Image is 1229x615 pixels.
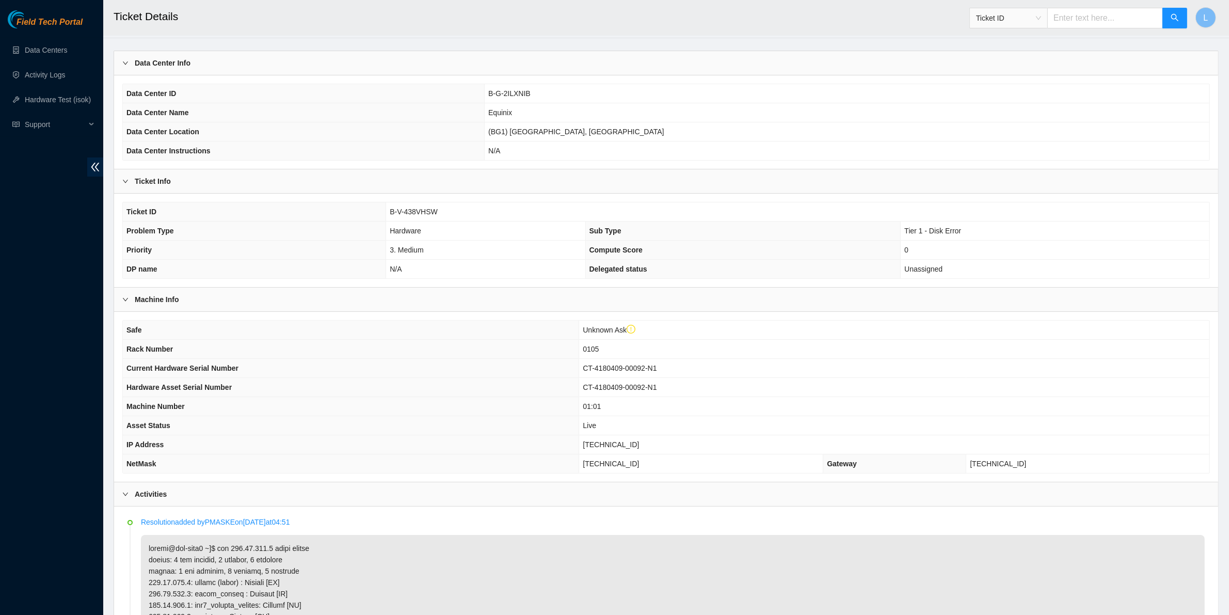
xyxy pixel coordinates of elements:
[976,10,1041,26] span: Ticket ID
[122,178,129,184] span: right
[8,19,83,32] a: Akamai TechnologiesField Tech Portal
[126,364,238,372] span: Current Hardware Serial Number
[135,488,167,500] b: Activities
[25,96,91,104] a: Hardware Test (isok)
[589,227,621,235] span: Sub Type
[583,326,635,334] span: Unknown Ask
[126,265,157,273] span: DP name
[1204,11,1208,24] span: L
[827,460,857,468] span: Gateway
[583,460,639,468] span: [TECHNICAL_ID]
[17,18,83,27] span: Field Tech Portal
[126,147,211,155] span: Data Center Instructions
[583,383,657,391] span: CT-4180409-00092-N1
[122,296,129,303] span: right
[970,460,1026,468] span: [TECHNICAL_ID]
[25,71,66,79] a: Activity Logs
[126,246,152,254] span: Priority
[589,246,643,254] span: Compute Score
[1047,8,1163,28] input: Enter text here...
[126,440,164,449] span: IP Address
[1171,13,1179,23] span: search
[583,402,601,411] span: 01:01
[126,345,173,353] span: Rack Number
[583,364,657,372] span: CT-4180409-00092-N1
[122,491,129,497] span: right
[135,294,179,305] b: Machine Info
[904,265,943,273] span: Unassigned
[87,157,103,177] span: double-left
[583,421,596,430] span: Live
[488,128,664,136] span: (BG1) [GEOGRAPHIC_DATA], [GEOGRAPHIC_DATA]
[25,46,67,54] a: Data Centers
[8,10,52,28] img: Akamai Technologies
[126,108,189,117] span: Data Center Name
[126,383,232,391] span: Hardware Asset Serial Number
[126,421,170,430] span: Asset Status
[390,227,421,235] span: Hardware
[25,114,86,135] span: Support
[627,325,636,334] span: exclamation-circle
[122,60,129,66] span: right
[488,89,531,98] span: B-G-2ILXNIB
[589,265,647,273] span: Delegated status
[114,482,1218,506] div: Activities
[126,402,185,411] span: Machine Number
[390,208,438,216] span: B-V-438VHSW
[135,57,190,69] b: Data Center Info
[126,326,142,334] span: Safe
[126,460,156,468] span: NetMask
[12,121,20,128] span: read
[904,227,961,235] span: Tier 1 - Disk Error
[390,246,423,254] span: 3. Medium
[126,208,156,216] span: Ticket ID
[1195,7,1216,28] button: L
[583,440,639,449] span: [TECHNICAL_ID]
[904,246,908,254] span: 0
[126,128,199,136] span: Data Center Location
[114,169,1218,193] div: Ticket Info
[141,516,1205,528] p: Resolution added by PMASKE on [DATE] at 04:51
[583,345,599,353] span: 0105
[135,176,171,187] b: Ticket Info
[126,227,174,235] span: Problem Type
[126,89,176,98] span: Data Center ID
[488,147,500,155] span: N/A
[1162,8,1187,28] button: search
[488,108,512,117] span: Equinix
[390,265,402,273] span: N/A
[114,51,1218,75] div: Data Center Info
[114,288,1218,311] div: Machine Info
